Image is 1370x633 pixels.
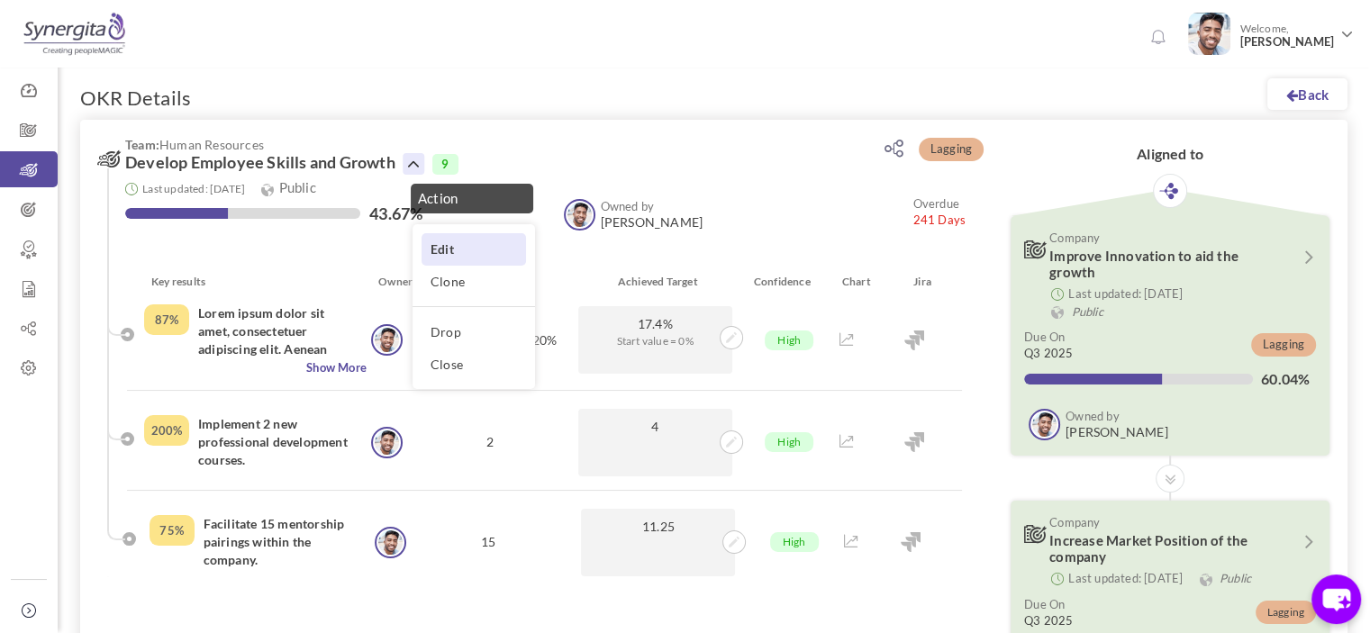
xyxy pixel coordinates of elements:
[587,332,723,349] span: Start value = 0%
[1066,425,1168,439] span: [PERSON_NAME]
[21,12,128,57] img: Logo
[150,515,195,546] div: Completed Percentage
[1024,597,1065,611] small: Due On
[717,531,740,547] a: Update achivements
[1251,333,1316,357] span: Lagging
[582,273,740,291] div: Achieved Target
[1049,248,1238,280] span: Improve Innovation to aid the growth
[261,179,315,195] span: Public
[367,273,423,291] div: Owner
[198,415,353,469] h4: Implement 2 new professional development courses.
[765,330,813,350] span: High
[1267,78,1347,110] a: Back
[369,204,422,222] label: 43.67%
[770,532,819,552] span: High
[590,518,726,535] span: 11.25
[422,266,526,297] a: Clone
[144,358,367,376] span: Show More
[138,273,367,291] div: Key results
[1311,574,1361,624] button: chat-button
[144,304,189,335] div: Completed Percentage
[1024,596,1073,628] small: Q3 2025
[1239,35,1334,49] span: [PERSON_NAME]
[720,431,743,448] a: Update achivements
[740,273,820,291] div: Confidence
[204,515,351,569] h4: Facilitate 15 mentorship pairings within the company.
[1068,286,1183,301] small: Last updated: [DATE]
[80,86,191,111] h1: OKR Details
[144,415,189,446] div: Completed Percentage
[1230,13,1338,58] span: Welcome,
[587,315,723,332] span: 17.4%
[432,154,458,174] span: 9
[125,137,159,152] b: Team:
[422,316,526,348] a: Drop
[422,233,526,265] a: Edit
[720,327,743,343] a: Update achivements
[820,273,883,291] div: Chart
[408,409,573,476] div: 2
[1181,5,1361,59] a: Photo Welcome,[PERSON_NAME]
[1143,23,1172,52] a: Notifications
[418,191,458,206] span: Action
[422,348,526,380] a: Close
[601,215,703,230] span: [PERSON_NAME]
[919,138,984,161] span: Lagging
[142,182,245,195] small: Last updated: [DATE]
[1071,304,1102,319] i: Public
[125,138,812,151] span: Human Resources
[1049,532,1248,565] span: Increase Market Position of the company
[601,199,655,213] b: Owned by
[1256,601,1316,624] span: Lagging
[901,532,921,552] img: Jira Integration
[1024,329,1073,361] small: Q3 2025
[587,418,723,435] span: 4
[198,304,353,358] h4: Lorem ipsum dolor sit amet, consectetuer adipiscing elit. Aenean commodo ligula eget dolor. Aenea...
[1068,571,1183,585] small: Last updated: [DATE]
[912,195,966,228] small: 241 Days
[125,154,395,172] span: Develop Employee Skills and Growth
[904,330,924,350] img: Jira Integration
[912,196,958,211] small: Overdue
[765,432,813,452] span: High
[1011,146,1329,162] h2: Aligned to
[1049,514,1271,530] span: Company
[1024,330,1065,344] small: Due On
[1066,409,1120,423] b: Owned by
[1261,370,1310,381] label: 60.04%
[883,273,962,291] div: Jira
[904,432,924,452] img: Jira Integration
[1188,13,1230,55] img: Photo
[1220,571,1251,585] i: Public
[405,509,570,576] div: 15
[1049,230,1271,246] span: Company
